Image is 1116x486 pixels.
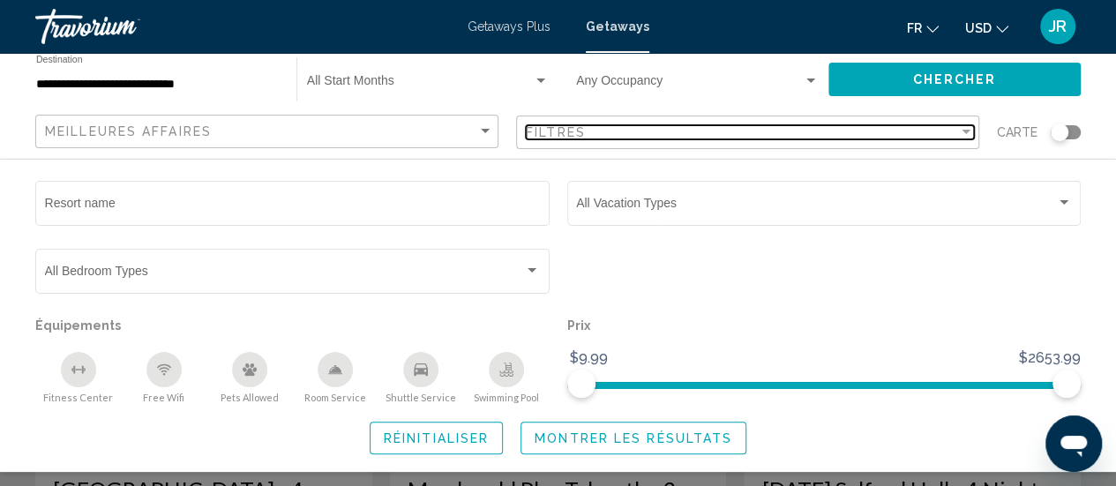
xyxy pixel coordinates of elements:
a: Getaways [586,19,649,34]
span: Free Wifi [143,392,184,403]
span: Fitness Center [43,392,113,403]
span: Pets Allowed [221,392,279,403]
span: Réinitialiser [384,431,489,445]
a: Getaways Plus [468,19,551,34]
span: Montrer les résultats [535,431,732,445]
span: JR [1049,18,1067,35]
span: $9.99 [567,345,610,371]
span: USD [965,21,992,35]
span: Shuttle Service [386,392,456,403]
span: Filtres [526,125,586,139]
button: Fitness Center [35,351,121,404]
span: Chercher [912,73,996,87]
button: Chercher [828,63,1081,95]
span: fr [907,21,922,35]
span: $2653.99 [1016,345,1083,371]
button: Shuttle Service [378,351,463,404]
a: Travorium [35,9,450,44]
span: Swimming Pool [474,392,539,403]
span: Room Service [304,392,366,403]
p: Prix [567,313,1082,338]
span: Meilleures affaires [45,124,212,138]
span: Carte [997,120,1037,145]
mat-select: Sort by [45,124,493,139]
button: User Menu [1035,8,1081,45]
p: Équipements [35,313,550,338]
button: Pets Allowed [206,351,292,404]
button: Réinitialiser [370,422,503,454]
button: Swimming Pool [463,351,549,404]
button: Room Service [292,351,378,404]
button: Montrer les résultats [521,422,746,454]
button: Change currency [965,15,1008,41]
button: Filter [516,115,979,151]
iframe: Bouton de lancement de la fenêtre de messagerie [1045,415,1102,472]
button: Free Wifi [121,351,206,404]
button: Change language [907,15,939,41]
